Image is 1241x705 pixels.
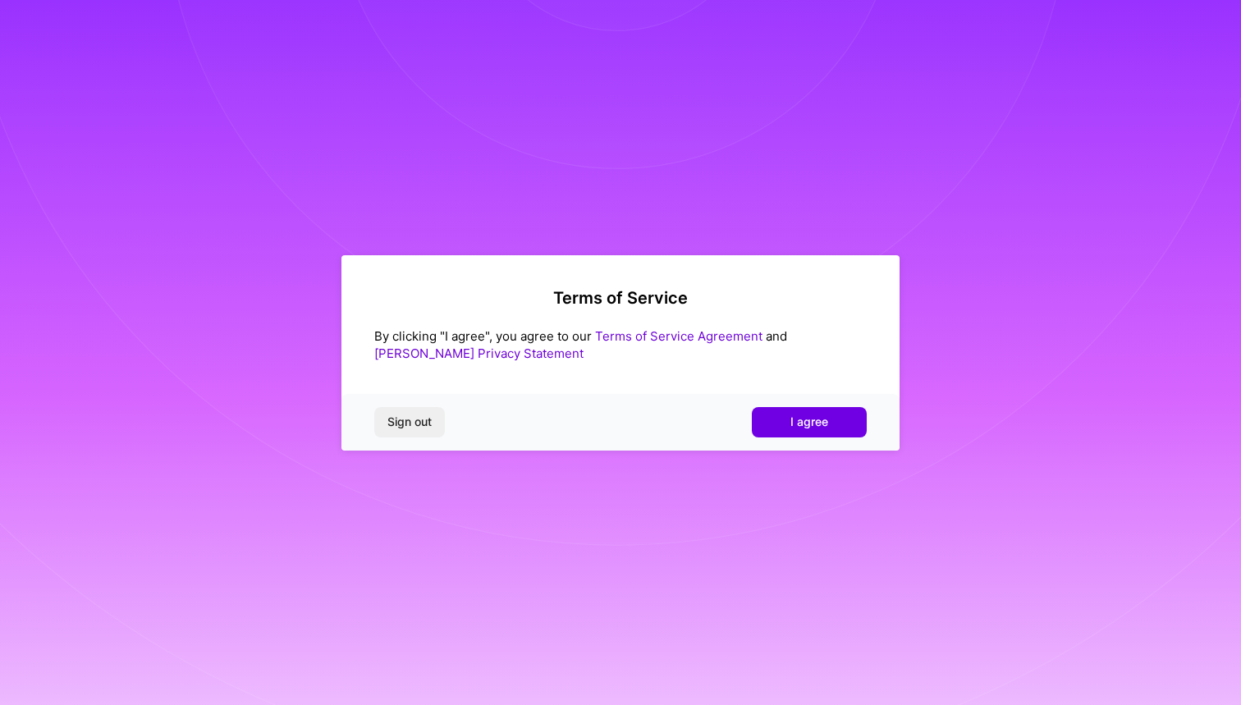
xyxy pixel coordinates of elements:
div: By clicking "I agree", you agree to our and [374,327,867,362]
button: Sign out [374,407,445,437]
h2: Terms of Service [374,288,867,308]
span: Sign out [387,414,432,430]
button: I agree [752,407,867,437]
a: [PERSON_NAME] Privacy Statement [374,346,584,361]
a: Terms of Service Agreement [595,328,762,344]
span: I agree [790,414,828,430]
